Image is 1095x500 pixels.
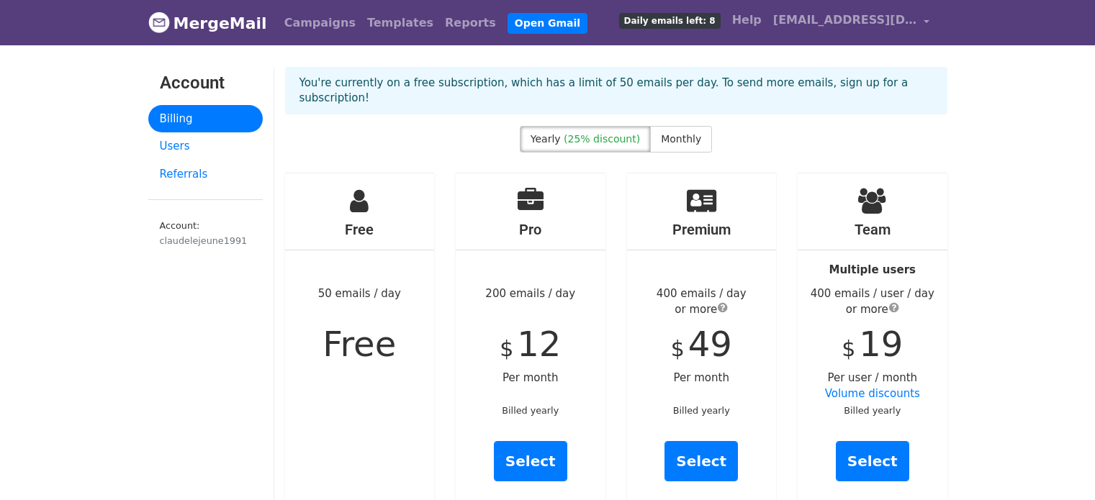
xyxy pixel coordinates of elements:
[798,286,947,318] div: 400 emails / user / day or more
[531,133,561,145] span: Yearly
[859,324,903,364] span: 19
[148,8,267,38] a: MergeMail
[627,286,777,318] div: 400 emails / day or more
[661,133,701,145] span: Monthly
[627,221,777,238] h4: Premium
[148,12,170,33] img: MergeMail logo
[299,76,933,106] p: You're currently on a free subscription, which has a limit of 50 emails per day. To send more ema...
[673,405,730,416] small: Billed yearly
[279,9,361,37] a: Campaigns
[773,12,917,29] span: [EMAIL_ADDRESS][DOMAIN_NAME]
[500,336,513,361] span: $
[148,105,263,133] a: Billing
[361,9,439,37] a: Templates
[160,73,251,94] h3: Account
[726,6,767,35] a: Help
[502,405,559,416] small: Billed yearly
[564,133,640,145] span: (25% discount)
[619,13,721,29] span: Daily emails left: 8
[844,405,901,416] small: Billed yearly
[148,160,263,188] a: Referrals
[160,220,251,247] small: Account:
[285,221,435,238] h4: Free
[613,6,726,35] a: Daily emails left: 8
[456,221,605,238] h4: Pro
[664,441,738,481] a: Select
[767,6,936,40] a: [EMAIL_ADDRESS][DOMAIN_NAME]
[671,336,685,361] span: $
[836,441,909,481] a: Select
[508,13,587,34] a: Open Gmail
[323,324,396,364] span: Free
[517,324,561,364] span: 12
[494,441,567,481] a: Select
[829,263,916,276] strong: Multiple users
[825,387,920,400] a: Volume discounts
[439,9,502,37] a: Reports
[148,132,263,160] a: Users
[160,234,251,247] div: claudelejeune1991
[842,336,855,361] span: $
[688,324,732,364] span: 49
[798,221,947,238] h4: Team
